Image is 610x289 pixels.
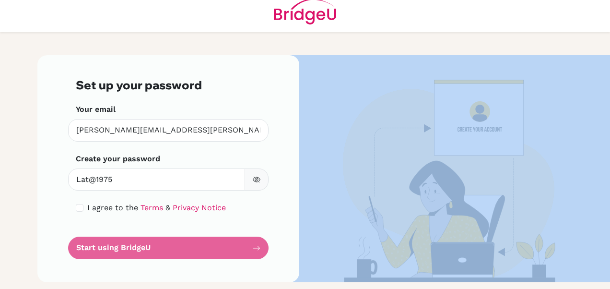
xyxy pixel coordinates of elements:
span: I agree to the [87,203,138,212]
label: Create your password [76,153,160,165]
input: Insert your email* [68,119,269,142]
span: & [165,203,170,212]
a: Privacy Notice [173,203,226,212]
a: Terms [141,203,163,212]
h3: Set up your password [76,78,261,92]
label: Your email [76,104,116,115]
